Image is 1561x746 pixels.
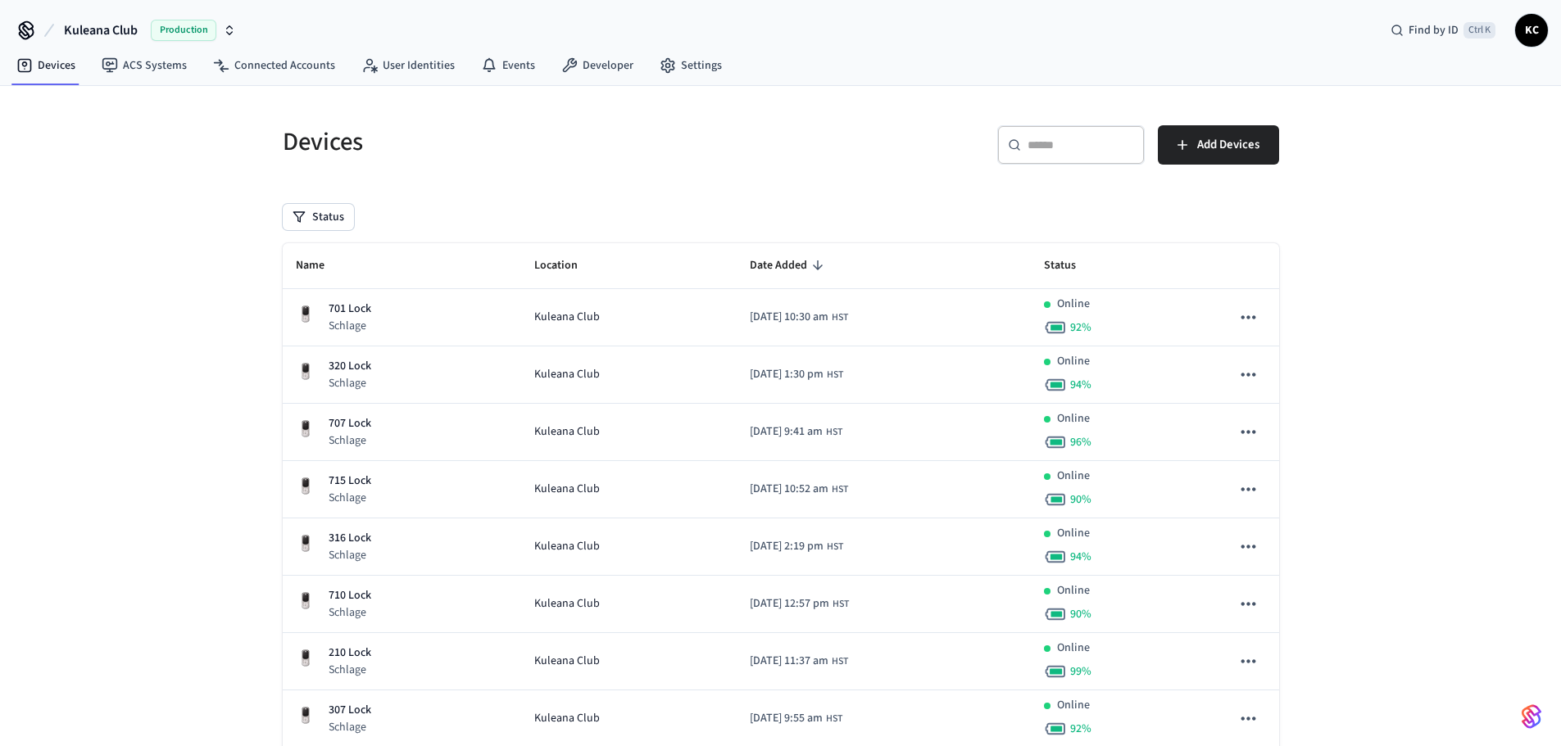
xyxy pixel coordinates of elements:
[200,51,348,80] a: Connected Accounts
[329,702,371,719] p: 307 Lock
[329,415,371,432] p: 707 Lock
[329,530,371,547] p: 316 Lock
[296,477,315,496] img: Yale Assure Touchscreen Wifi Smart Lock, Satin Nickel, Front
[283,125,771,159] h5: Devices
[329,432,371,449] p: Schlage
[329,472,371,490] p: 715 Lock
[1522,703,1541,730] img: SeamLogoGradient.69752ec5.svg
[750,653,828,670] span: [DATE] 11:37 am
[833,597,849,612] span: HST
[534,710,600,727] span: Kuleana Club
[468,51,548,80] a: Events
[534,481,600,498] span: Kuleana Club
[1070,377,1091,393] span: 94 %
[296,305,315,324] img: Yale Assure Touchscreen Wifi Smart Lock, Satin Nickel, Front
[296,362,315,382] img: Yale Assure Touchscreen Wifi Smart Lock, Satin Nickel, Front
[329,318,371,334] p: Schlage
[1409,22,1459,38] span: Find by ID
[750,538,843,555] div: Pacific/Honolulu
[750,366,824,383] span: [DATE] 1:30 pm
[750,309,848,326] div: Pacific/Honolulu
[534,253,599,278] span: Location
[329,547,371,563] p: Schlage
[1070,434,1091,450] span: 96 %
[750,595,829,613] span: [DATE] 12:57 pm
[750,538,824,555] span: [DATE] 2:19 pm
[1158,125,1279,165] button: Add Devices
[832,310,848,325] span: HST
[534,595,600,613] span: Kuleana Club
[1057,410,1090,427] p: Online
[296,706,315,726] img: Yale Assure Touchscreen Wifi Smart Lock, Satin Nickel, Front
[329,301,371,318] p: 701 Lock
[1515,14,1548,47] button: KC
[64,20,138,40] span: Kuleana Club
[1057,582,1090,599] p: Online
[750,366,843,383] div: Pacific/Honolulu
[1070,491,1091,508] span: 90 %
[1197,134,1259,156] span: Add Devices
[329,587,371,604] p: 710 Lock
[832,482,848,497] span: HST
[750,309,828,326] span: [DATE] 10:30 am
[1070,606,1091,622] span: 90 %
[329,604,371,621] p: Schlage
[750,423,823,441] span: [DATE] 9:41 am
[548,51,647,80] a: Developer
[3,51,88,80] a: Devices
[1057,353,1090,370] p: Online
[750,710,842,727] div: Pacific/Honolulu
[534,653,600,670] span: Kuleana Club
[1044,253,1097,278] span: Status
[329,490,371,506] p: Schlage
[296,419,315,439] img: Yale Assure Touchscreen Wifi Smart Lock, Satin Nickel, Front
[1057,468,1090,485] p: Online
[1377,16,1509,45] div: Find by IDCtrl K
[1517,16,1546,45] span: KC
[1070,721,1091,737] span: 92 %
[296,649,315,668] img: Yale Assure Touchscreen Wifi Smart Lock, Satin Nickel, Front
[534,309,600,326] span: Kuleana Club
[296,253,346,278] span: Name
[283,204,354,230] button: Status
[534,423,600,441] span: Kuleana Club
[88,51,200,80] a: ACS Systems
[647,51,735,80] a: Settings
[832,654,848,669] span: HST
[296,534,315,554] img: Yale Assure Touchscreen Wifi Smart Lock, Satin Nickel, Front
[329,644,371,662] p: 210 Lock
[348,51,468,80] a: User Identities
[750,253,828,278] span: Date Added
[1057,525,1090,542] p: Online
[750,595,849,613] div: Pacific/Honolulu
[534,366,600,383] span: Kuleana Club
[750,653,848,670] div: Pacific/Honolulu
[827,368,843,382] span: HST
[1070,549,1091,565] span: 94 %
[329,719,371,735] p: Schlage
[750,423,842,441] div: Pacific/Honolulu
[1057,640,1090,657] p: Online
[296,591,315,611] img: Yale Assure Touchscreen Wifi Smart Lock, Satin Nickel, Front
[1070,663,1091,680] span: 99 %
[827,540,843,554] span: HST
[1463,22,1495,38] span: Ctrl K
[329,358,371,375] p: 320 Lock
[329,662,371,678] p: Schlage
[1057,697,1090,714] p: Online
[329,375,371,391] p: Schlage
[750,481,828,498] span: [DATE] 10:52 am
[1070,319,1091,336] span: 92 %
[826,425,842,440] span: HST
[534,538,600,555] span: Kuleana Club
[151,20,216,41] span: Production
[826,712,842,726] span: HST
[750,710,823,727] span: [DATE] 9:55 am
[1057,296,1090,313] p: Online
[750,481,848,498] div: Pacific/Honolulu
